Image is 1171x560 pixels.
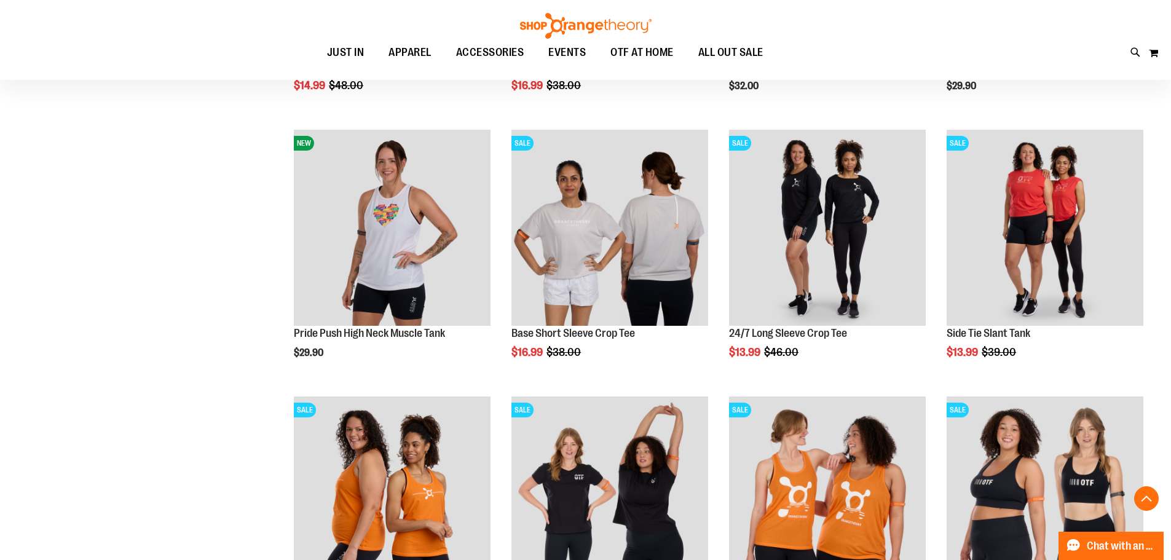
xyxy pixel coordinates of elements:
[294,347,325,358] span: $29.90
[388,39,432,66] span: APPAREL
[729,81,760,92] span: $32.00
[729,327,847,339] a: 24/7 Long Sleeve Crop Tee
[327,39,365,66] span: JUST IN
[511,130,708,326] img: Main Image of Base Short Sleeve Crop Tee
[294,136,314,151] span: NEW
[511,130,708,328] a: Main Image of Base Short Sleeve Crop TeeSALE
[548,39,586,66] span: EVENTS
[729,130,926,326] img: 24/7 Long Sleeve Crop Tee
[1134,486,1159,511] button: Back To Top
[456,39,524,66] span: ACCESSORIES
[947,403,969,417] span: SALE
[764,346,800,358] span: $46.00
[1087,540,1156,552] span: Chat with an Expert
[947,81,978,92] span: $29.90
[518,13,653,39] img: Shop Orangetheory
[947,136,969,151] span: SALE
[947,130,1143,326] img: Side Tie Slant Tank
[288,124,497,390] div: product
[729,403,751,417] span: SALE
[729,346,762,358] span: $13.99
[698,39,763,66] span: ALL OUT SALE
[947,346,980,358] span: $13.99
[546,79,583,92] span: $38.00
[294,327,445,339] a: Pride Push High Neck Muscle Tank
[947,327,1030,339] a: Side Tie Slant Tank
[511,79,545,92] span: $16.99
[294,403,316,417] span: SALE
[505,124,714,390] div: product
[511,403,534,417] span: SALE
[294,79,327,92] span: $14.99
[982,346,1018,358] span: $39.00
[1059,532,1164,560] button: Chat with an Expert
[546,346,583,358] span: $38.00
[729,136,751,151] span: SALE
[511,327,635,339] a: Base Short Sleeve Crop Tee
[294,130,491,326] img: Pride Push High Neck Muscle Tank
[947,130,1143,328] a: Side Tie Slant TankSALE
[723,124,932,390] div: product
[940,124,1149,390] div: product
[329,79,365,92] span: $48.00
[511,136,534,151] span: SALE
[294,130,491,328] a: Pride Push High Neck Muscle TankNEW
[729,130,926,328] a: 24/7 Long Sleeve Crop TeeSALE
[511,346,545,358] span: $16.99
[610,39,674,66] span: OTF AT HOME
